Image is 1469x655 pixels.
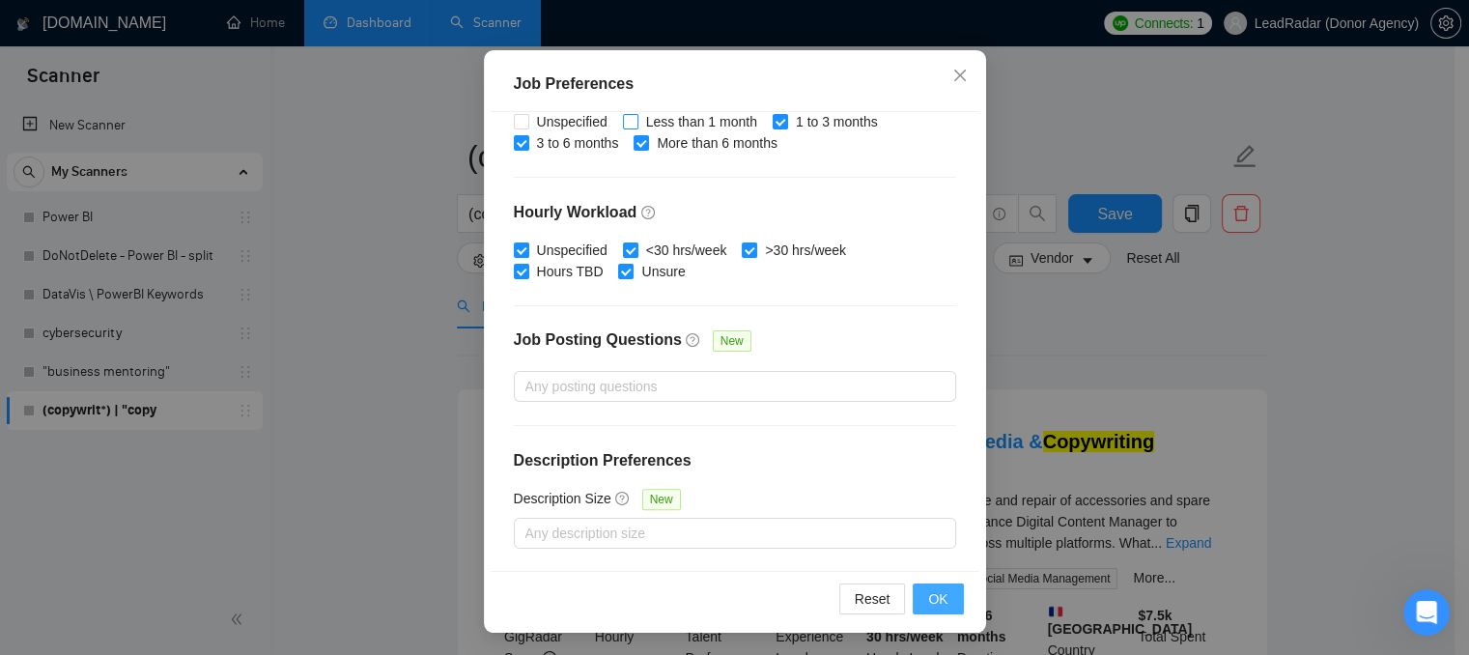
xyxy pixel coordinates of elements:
div: Job Preferences [514,72,956,96]
img: logo [39,37,70,68]
span: Search for help [40,394,156,414]
span: Less than 1 month [638,111,765,132]
span: Hours TBD [529,261,611,282]
iframe: Intercom live chat [1403,589,1450,636]
div: Send us a messageWe typically reply in under a minute [19,293,367,366]
div: ✅ How To: Connect your agency to [DOMAIN_NAME] [28,431,358,487]
span: Home [42,526,86,539]
div: Send us a message [40,309,323,329]
img: Profile image for Viktor [280,31,319,70]
span: 1 to 3 months [788,111,886,132]
span: Messages [160,526,227,539]
p: How can we help? [39,236,348,269]
button: Help [258,477,386,555]
span: Unsure [634,261,692,282]
h5: Description Size [514,488,611,509]
span: OK [928,588,947,610]
h4: Hourly Workload [514,201,956,224]
img: Profile image for Iryna [243,31,282,70]
button: Reset [839,584,906,614]
span: New [713,330,751,352]
button: Messages [128,477,257,555]
span: Unspecified [529,111,615,132]
h4: Description Preferences [514,449,956,472]
p: Hi [PERSON_NAME][EMAIL_ADDRESS][DOMAIN_NAME] 👋 [39,137,348,236]
span: More than 6 months [649,132,785,154]
div: We typically reply in under a minute [40,329,323,350]
h4: Job Posting Questions [514,328,682,352]
span: 3 to 6 months [529,132,627,154]
img: Profile image for Oleksandr [207,31,245,70]
span: >30 hrs/week [757,240,854,261]
span: question-circle [641,205,657,220]
button: Close [934,50,986,102]
span: New [642,489,681,510]
div: Close [332,31,367,66]
button: Search for help [28,384,358,423]
span: <30 hrs/week [638,240,735,261]
span: question-circle [686,332,701,348]
span: question-circle [615,491,631,506]
span: close [952,68,968,83]
button: OK [913,584,963,614]
div: ✅ How To: Connect your agency to [DOMAIN_NAME] [40,439,324,479]
span: Unspecified [529,240,615,261]
span: Reset [855,588,890,610]
span: Help [306,526,337,539]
